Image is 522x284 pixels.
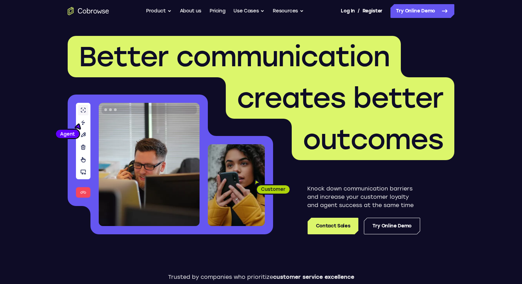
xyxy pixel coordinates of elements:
p: Knock down communication barriers and increase your customer loyalty and agent success at the sam... [307,185,420,209]
button: Product [146,4,172,18]
a: Log In [341,4,355,18]
a: Try Online Demo [390,4,454,18]
button: Resources [273,4,304,18]
button: Use Cases [233,4,264,18]
a: Contact Sales [308,218,358,234]
span: / [358,7,360,15]
span: creates better [237,81,443,115]
a: Pricing [210,4,225,18]
img: A customer holding their phone [208,144,265,226]
a: Try Online Demo [364,218,420,234]
a: Go to the home page [68,7,109,15]
img: A customer support agent talking on the phone [99,103,200,226]
span: outcomes [303,123,443,156]
span: Better communication [79,40,390,73]
span: customer service excellence [273,274,354,280]
a: About us [180,4,201,18]
a: Register [362,4,383,18]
